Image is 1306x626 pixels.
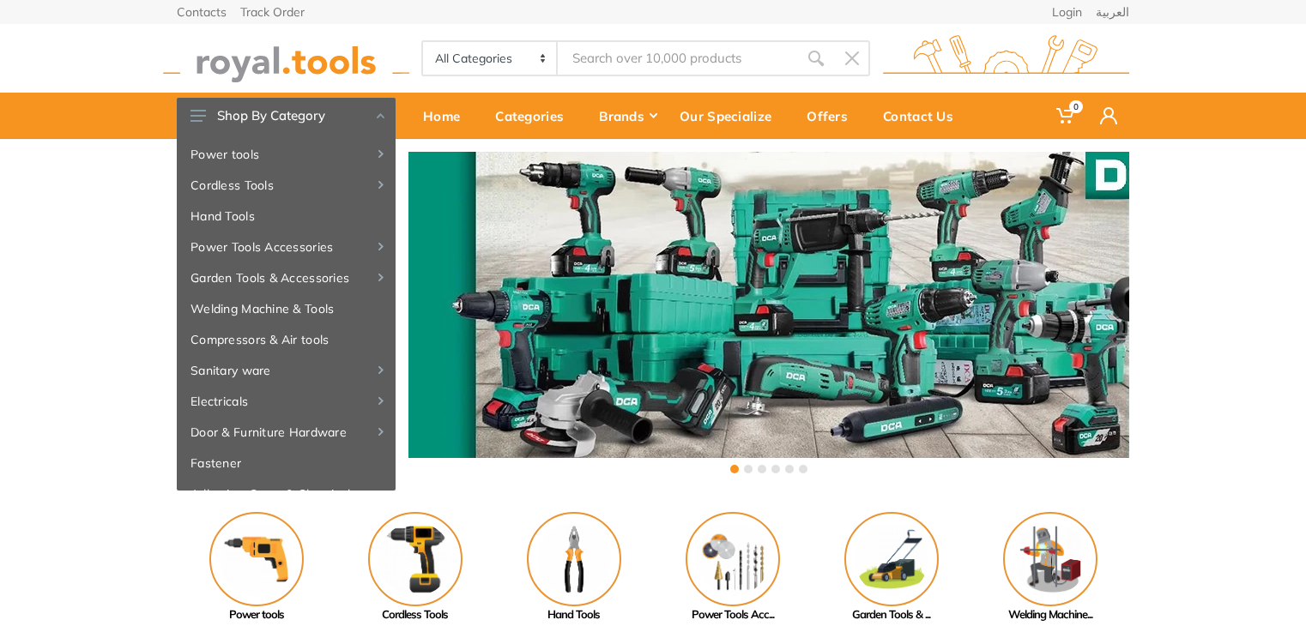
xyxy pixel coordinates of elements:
a: Compressors & Air tools [177,324,396,355]
div: Power tools [177,606,336,623]
a: Power Tools Accessories [177,232,396,262]
div: Power Tools Acc... [653,606,812,623]
a: 0 [1044,93,1088,139]
a: Adhesive, Spray & Chemical [177,479,396,509]
img: royal.tools Logo [883,35,1129,82]
div: Home [411,98,483,134]
div: Contact Us [871,98,976,134]
a: Sanitary ware [177,355,396,386]
a: Hand Tools [494,512,653,623]
a: Track Order [240,6,305,18]
a: Contact Us [871,93,976,139]
a: العربية [1096,6,1129,18]
img: Royal - Cordless Tools [368,512,463,606]
a: Hand Tools [177,201,396,232]
span: 0 [1069,100,1083,113]
div: Our Specialize [668,98,795,134]
div: Brands [587,98,668,134]
a: Login [1052,6,1082,18]
a: Door & Furniture Hardware [177,417,396,448]
a: Our Specialize [668,93,795,139]
a: Home [411,93,483,139]
div: Categories [483,98,587,134]
div: Hand Tools [494,606,653,623]
img: Royal - Power Tools Accessories [686,512,780,606]
a: Welding Machine... [970,512,1129,623]
div: Cordless Tools [336,606,494,623]
img: Royal - Hand Tools [527,512,621,606]
a: Contacts [177,6,227,18]
img: Royal - Garden Tools & Accessories [844,512,939,606]
a: Fastener [177,448,396,479]
a: Cordless Tools [336,512,494,623]
a: Garden Tools & Accessories [177,262,396,293]
button: Shop By Category [177,98,396,134]
a: Welding Machine & Tools [177,293,396,324]
img: royal.tools Logo [163,35,409,82]
select: Category [423,42,558,75]
a: Categories [483,93,587,139]
div: Welding Machine... [970,606,1129,623]
a: Cordless Tools [177,170,396,201]
div: Garden Tools & ... [812,606,970,623]
a: Electricals [177,386,396,417]
a: Power tools [177,139,396,170]
input: Site search [558,40,798,76]
img: Royal - Power tools [209,512,304,606]
img: Royal - Welding Machine & Tools [1003,512,1097,606]
div: Offers [795,98,871,134]
a: Power Tools Acc... [653,512,812,623]
a: Power tools [177,512,336,623]
a: Offers [795,93,871,139]
a: Garden Tools & ... [812,512,970,623]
